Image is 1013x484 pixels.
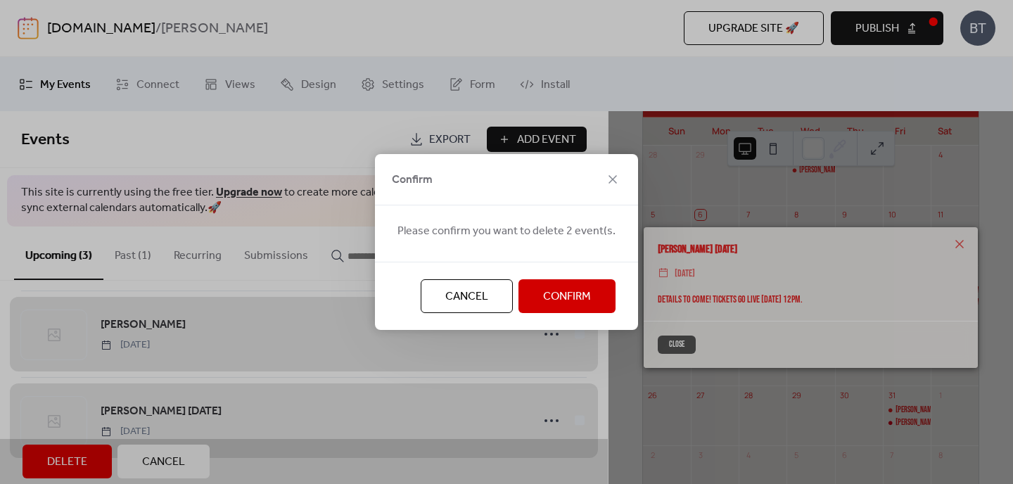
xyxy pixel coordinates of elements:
[445,288,488,305] span: Cancel
[543,288,591,305] span: Confirm
[392,172,433,189] span: Confirm
[397,223,616,240] span: Please confirm you want to delete 2 event(s.
[421,279,513,313] button: Cancel
[518,279,616,313] button: Confirm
